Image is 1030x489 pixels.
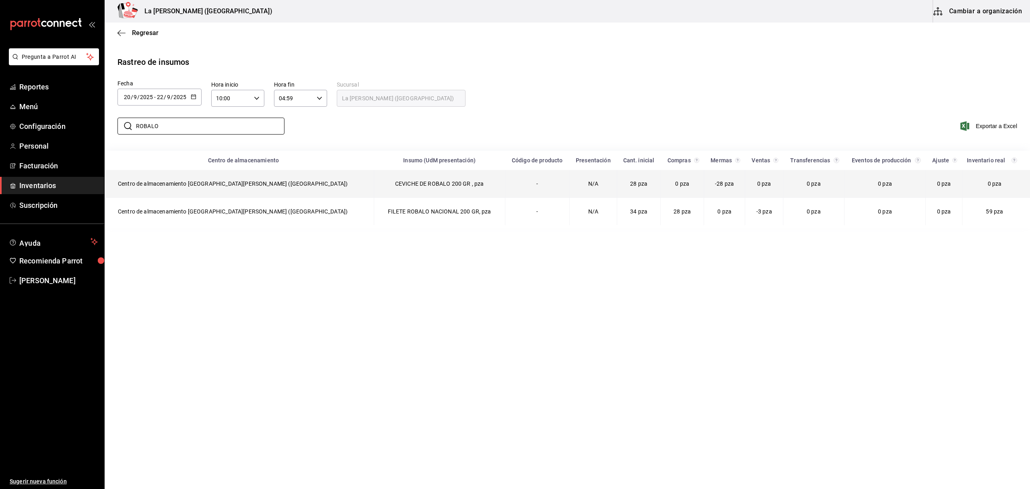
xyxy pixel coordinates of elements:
[117,29,159,37] button: Regresar
[19,255,98,266] span: Recomienda Parrot
[788,157,832,164] div: Transferencias
[10,477,98,486] span: Sugerir nueva función
[715,180,734,187] span: -28 pza
[1011,157,1017,164] svg: Inventario real = + compras - ventas - mermas - eventos de producción +/- transferencias +/- ajus...
[988,180,1002,187] span: 0 pza
[6,58,99,67] a: Pregunta a Parrot AI
[510,157,564,164] div: Código de producto
[915,157,921,164] svg: Total de presentación del insumo utilizado en eventos de producción en el rango de fechas selecci...
[505,170,569,198] td: -
[117,80,133,87] span: Fecha
[164,94,166,100] span: /
[374,170,505,198] td: CEVICHE DE ROBALO 200 GR , pza
[19,101,98,112] span: Menú
[717,208,731,215] span: 0 pza
[19,81,98,92] span: Reportes
[19,200,98,211] span: Suscripción
[967,157,1010,164] div: Inventario real
[167,94,171,100] input: Month
[834,157,839,164] svg: Total de presentación del insumo transferido ya sea fuera o dentro de la sucursal en el rango de ...
[157,94,164,100] input: Day
[19,160,98,171] span: Facturación
[137,94,140,100] span: /
[105,198,374,226] td: Centro de almacenamiento [GEOGRAPHIC_DATA][PERSON_NAME] ([GEOGRAPHIC_DATA])
[630,208,647,215] span: 34 pza
[132,29,159,37] span: Regresar
[665,157,693,164] div: Compras
[757,180,771,187] span: 0 pza
[154,94,156,100] span: -
[374,198,505,226] td: FILETE ROBALO NACIONAL 200 GR, pza
[124,94,131,100] input: Day
[569,198,617,226] td: N/A
[505,198,569,226] td: -
[136,118,284,134] input: Buscar insumo
[171,94,173,100] span: /
[89,21,95,27] button: open_drawer_menu
[878,180,892,187] span: 0 pza
[133,94,137,100] input: Month
[962,121,1017,131] button: Exportar a Excel
[807,180,821,187] span: 0 pza
[118,157,369,164] div: Centro de almacenamiento
[19,121,98,132] span: Configuración
[773,157,778,164] svg: Total de presentación del insumo vendido en el rango de fechas seleccionado.
[211,82,264,87] label: Hora inicio
[274,82,327,87] label: Hora fin
[937,180,951,187] span: 0 pza
[138,6,272,16] h3: La [PERSON_NAME] ([GEOGRAPHIC_DATA])
[931,157,951,164] div: Ajuste
[569,170,617,198] td: N/A
[173,94,187,100] input: Year
[937,208,951,215] span: 0 pza
[117,56,189,68] div: Rastreo de insumos
[849,157,914,164] div: Eventos de producción
[19,180,98,191] span: Inventarios
[674,208,691,215] span: 28 pza
[19,275,98,286] span: [PERSON_NAME]
[878,208,892,215] span: 0 pza
[735,157,740,164] svg: Total de presentación del insumo mermado en el rango de fechas seleccionado.
[694,157,699,164] svg: Total de presentación del insumo comprado en el rango de fechas seleccionado.
[622,157,656,164] div: Cant. inicial
[709,157,734,164] div: Mermas
[19,141,98,151] span: Personal
[750,157,772,164] div: Ventas
[807,208,821,215] span: 0 pza
[19,237,87,247] span: Ayuda
[379,157,500,164] div: Insumo (UdM presentación)
[952,157,957,164] svg: Cantidad registrada mediante Ajuste manual y conteos en el rango de fechas seleccionado.
[574,157,612,164] div: Presentación
[140,94,153,100] input: Year
[675,180,689,187] span: 0 pza
[9,48,99,65] button: Pregunta a Parrot AI
[630,180,647,187] span: 28 pza
[986,208,1003,215] span: 59 pza
[131,94,133,100] span: /
[105,170,374,198] td: Centro de almacenamiento [GEOGRAPHIC_DATA][PERSON_NAME] ([GEOGRAPHIC_DATA])
[22,53,87,61] span: Pregunta a Parrot AI
[756,208,772,215] span: -3 pza
[337,82,466,87] label: Sucursal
